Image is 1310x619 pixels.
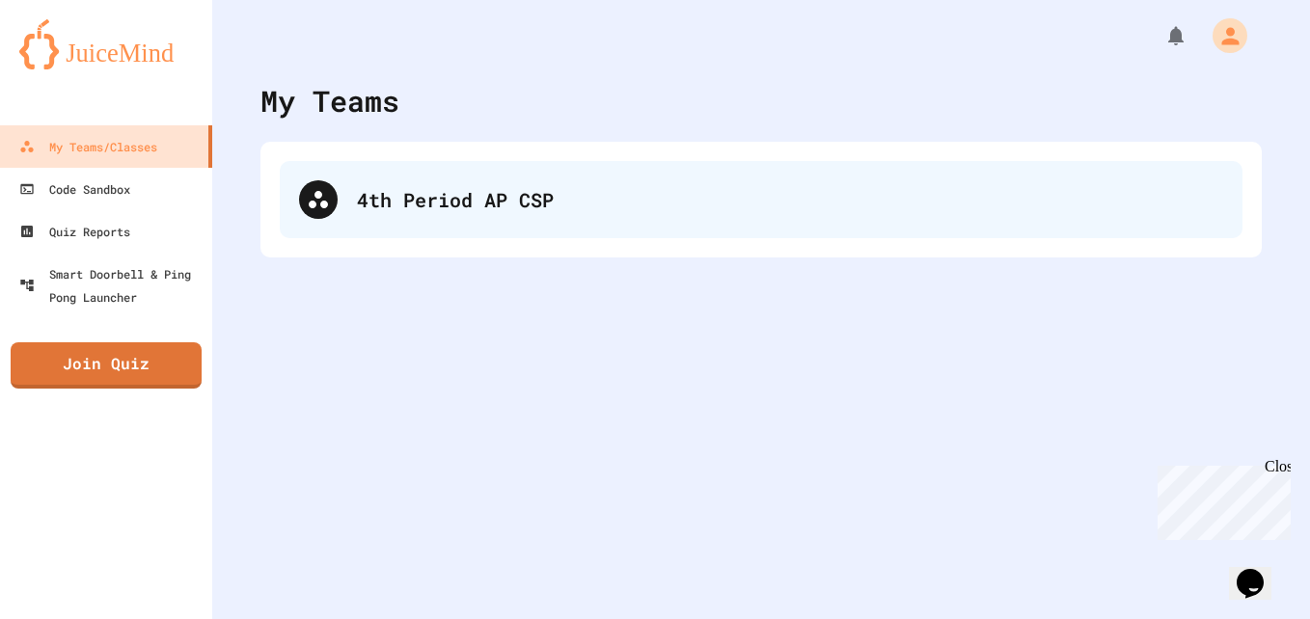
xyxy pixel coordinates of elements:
div: My Teams/Classes [19,135,157,158]
div: 4th Period AP CSP [357,185,1223,214]
div: My Account [1192,13,1252,58]
div: Chat with us now!Close [8,8,133,122]
div: My Notifications [1129,19,1192,52]
img: logo-orange.svg [19,19,193,69]
div: 4th Period AP CSP [280,161,1242,238]
a: Join Quiz [11,342,202,389]
iframe: chat widget [1229,542,1291,600]
iframe: chat widget [1150,458,1291,540]
div: Smart Doorbell & Ping Pong Launcher [19,262,205,309]
div: Quiz Reports [19,220,130,243]
div: Code Sandbox [19,177,130,201]
div: My Teams [260,79,399,122]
